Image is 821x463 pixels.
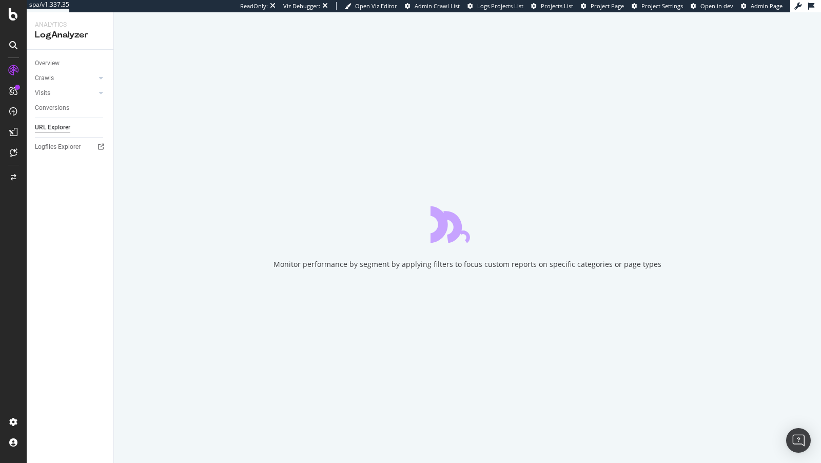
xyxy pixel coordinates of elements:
div: Analytics [35,21,105,29]
a: Project Settings [632,2,683,10]
span: Admin Crawl List [415,2,460,10]
span: Logs Projects List [477,2,523,10]
div: LogAnalyzer [35,29,105,41]
a: Conversions [35,103,106,113]
div: ReadOnly: [240,2,268,10]
span: Open Viz Editor [355,2,397,10]
div: Conversions [35,103,69,113]
a: URL Explorer [35,122,106,133]
div: animation [431,206,504,243]
a: Overview [35,58,106,69]
span: Projects List [541,2,573,10]
div: Crawls [35,73,54,84]
a: Admin Page [741,2,783,10]
div: Viz Debugger: [283,2,320,10]
a: Logfiles Explorer [35,142,106,152]
a: Open in dev [691,2,733,10]
div: URL Explorer [35,122,70,133]
a: Projects List [531,2,573,10]
div: Monitor performance by segment by applying filters to focus custom reports on specific categories... [273,259,661,269]
span: Project Settings [641,2,683,10]
span: Project Page [591,2,624,10]
a: Admin Crawl List [405,2,460,10]
a: Visits [35,88,96,99]
div: Logfiles Explorer [35,142,81,152]
span: Open in dev [700,2,733,10]
a: Open Viz Editor [345,2,397,10]
div: Overview [35,58,60,69]
div: Open Intercom Messenger [786,428,811,453]
div: Visits [35,88,50,99]
a: Crawls [35,73,96,84]
span: Admin Page [751,2,783,10]
a: Project Page [581,2,624,10]
a: Logs Projects List [467,2,523,10]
